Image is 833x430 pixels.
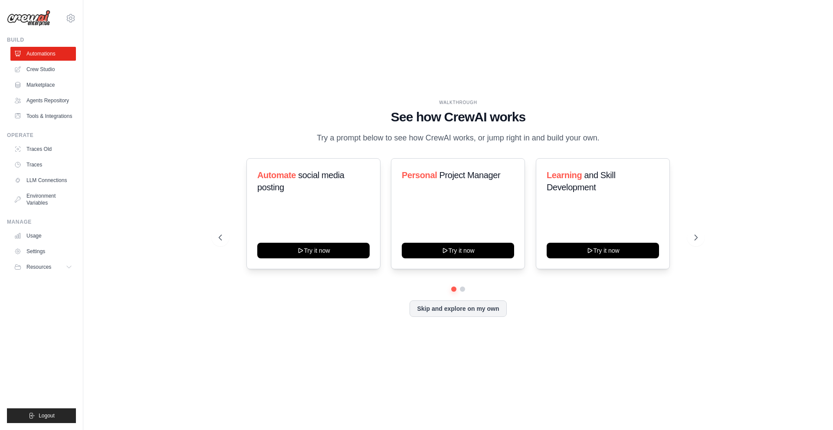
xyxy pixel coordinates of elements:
[10,94,76,107] a: Agents Repository
[219,109,698,125] h1: See how CrewAI works
[547,243,659,258] button: Try it now
[402,243,514,258] button: Try it now
[10,142,76,156] a: Traces Old
[257,243,370,258] button: Try it now
[10,244,76,258] a: Settings
[257,170,344,192] span: social media posting
[402,170,437,180] span: Personal
[257,170,296,180] span: Automate
[10,47,76,61] a: Automations
[7,36,76,43] div: Build
[7,132,76,139] div: Operate
[10,189,76,210] a: Environment Variables
[26,264,51,270] span: Resources
[547,170,582,180] span: Learning
[10,229,76,243] a: Usage
[10,78,76,92] a: Marketplace
[39,412,55,419] span: Logout
[439,170,501,180] span: Project Manager
[10,173,76,187] a: LLM Connections
[219,99,698,106] div: WALKTHROUGH
[7,218,76,225] div: Manage
[547,170,615,192] span: and Skill Development
[10,62,76,76] a: Crew Studio
[10,109,76,123] a: Tools & Integrations
[10,260,76,274] button: Resources
[312,132,604,144] p: Try a prompt below to see how CrewAI works, or jump right in and build your own.
[7,10,50,26] img: Logo
[410,300,506,317] button: Skip and explore on my own
[7,408,76,423] button: Logout
[10,158,76,172] a: Traces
